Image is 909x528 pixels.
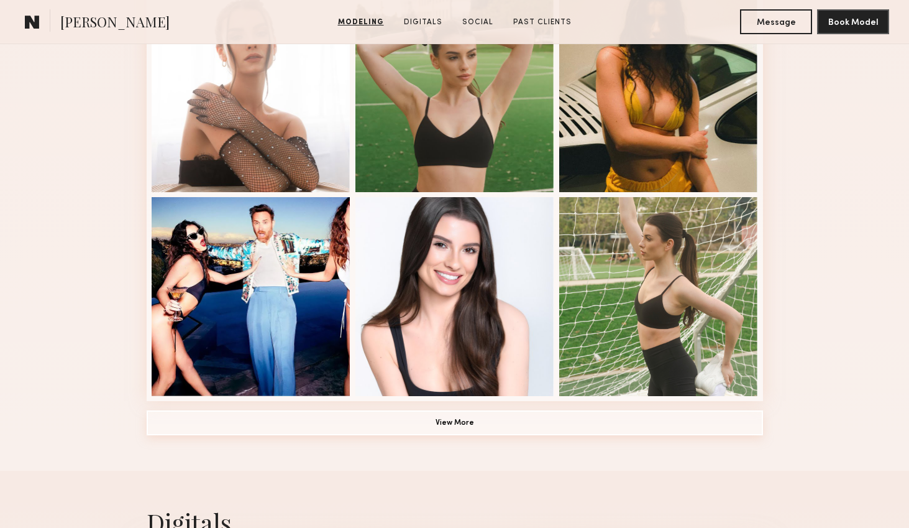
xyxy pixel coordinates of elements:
[508,17,577,28] a: Past Clients
[740,9,812,34] button: Message
[817,9,889,34] button: Book Model
[60,12,170,34] span: [PERSON_NAME]
[817,16,889,27] a: Book Model
[457,17,498,28] a: Social
[399,17,447,28] a: Digitals
[147,410,763,435] button: View More
[333,17,389,28] a: Modeling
